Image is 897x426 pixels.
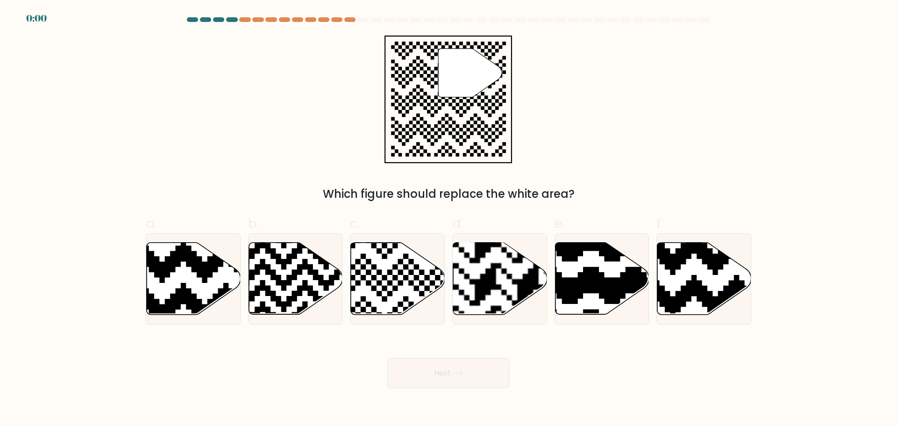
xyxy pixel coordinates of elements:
span: e. [555,214,565,232]
span: c. [350,214,360,232]
div: Which figure should replace the white area? [151,186,746,202]
span: d. [452,214,463,232]
g: " [439,49,502,97]
span: f. [656,214,663,232]
span: a. [146,214,157,232]
span: b. [248,214,259,232]
button: Next [388,358,509,388]
div: 0:00 [26,11,47,25]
